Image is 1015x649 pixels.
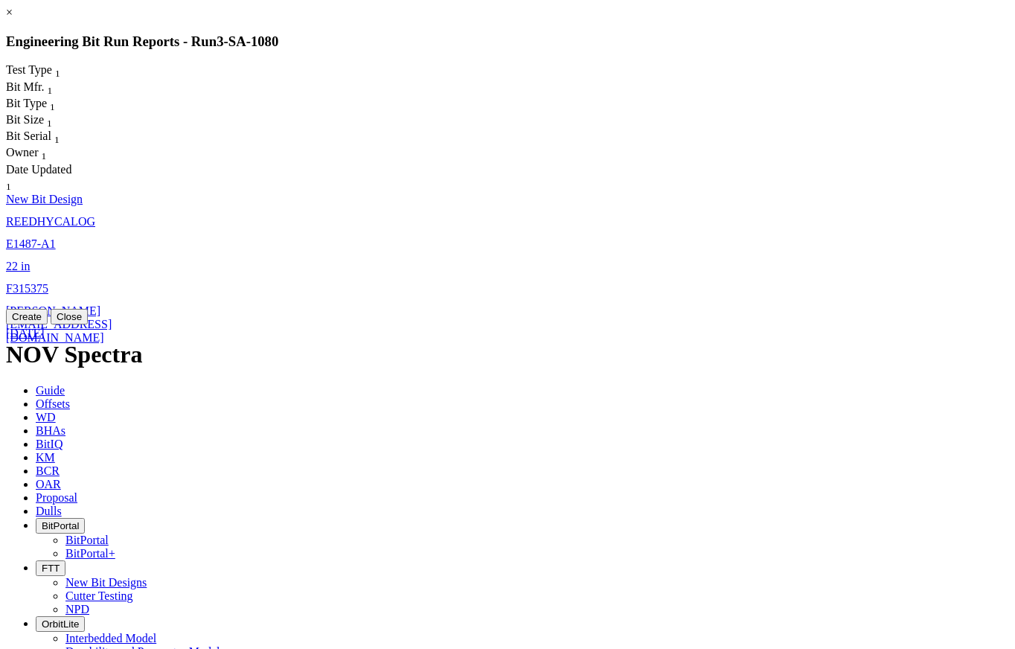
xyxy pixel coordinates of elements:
[36,491,77,504] span: Proposal
[54,130,60,142] span: Sort None
[36,411,56,423] span: WD
[36,464,60,477] span: BCR
[6,63,52,76] span: Test Type
[6,63,88,80] div: Sort None
[6,97,80,113] div: Bit Type Sort None
[47,118,52,129] sub: 1
[55,68,60,80] sub: 1
[217,33,223,49] span: 3
[6,6,13,19] a: ×
[54,134,60,145] sub: 1
[6,130,88,146] div: Sort None
[6,176,11,189] span: Sort None
[6,130,51,142] span: Bit Serial
[6,282,48,295] a: F315375
[6,215,95,228] a: REEDHYCALOG
[6,163,71,176] span: Date Updated
[6,341,1009,368] h1: NOV Spectra
[6,80,80,97] div: Bit Mfr. Sort None
[6,113,80,130] div: Sort None
[6,113,44,126] span: Bit Size
[65,576,147,589] a: New Bit Designs
[50,101,55,112] sub: 1
[6,309,48,324] button: Create
[65,534,109,546] a: BitPortal
[6,193,83,205] a: New Bit Design
[36,505,62,517] span: Dulls
[6,63,88,80] div: Test Type Sort None
[36,438,63,450] span: BitIQ
[65,589,133,602] a: Cutter Testing
[6,163,80,193] div: Date Updated Sort None
[6,237,56,250] a: E1487-A1
[6,181,11,192] sub: 1
[42,563,60,574] span: FTT
[48,80,53,93] span: Sort None
[42,618,79,630] span: OrbitLite
[6,146,80,162] div: Sort None
[65,547,115,560] a: BitPortal+
[6,146,39,159] span: Owner
[6,80,45,93] span: Bit Mfr.
[36,384,65,397] span: Guide
[6,33,1009,50] h3: Engineering Bit Run Reports - Run -
[36,397,70,410] span: Offsets
[65,603,89,616] a: NPD
[65,632,156,645] a: Interbedded Model
[42,151,47,162] sub: 1
[6,260,18,272] span: 22
[36,478,61,490] span: OAR
[6,304,112,344] a: [PERSON_NAME][EMAIL_ADDRESS][DOMAIN_NAME]
[36,424,65,437] span: BHAs
[55,63,60,76] span: Sort None
[6,113,80,130] div: Bit Size Sort None
[228,33,279,49] span: SA-1080
[6,97,47,109] span: Bit Type
[42,146,47,159] span: Sort None
[50,97,55,109] span: Sort None
[47,113,52,126] span: Sort None
[51,309,88,324] button: Close
[6,327,45,339] a: [DATE]
[6,146,80,162] div: Owner Sort None
[36,451,55,464] span: KM
[6,130,88,146] div: Bit Serial Sort None
[48,85,53,96] sub: 1
[21,260,30,272] span: in
[6,163,80,193] div: Sort None
[6,97,80,113] div: Sort None
[6,260,30,272] a: 22 in
[42,520,79,531] span: BitPortal
[6,80,80,97] div: Sort None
